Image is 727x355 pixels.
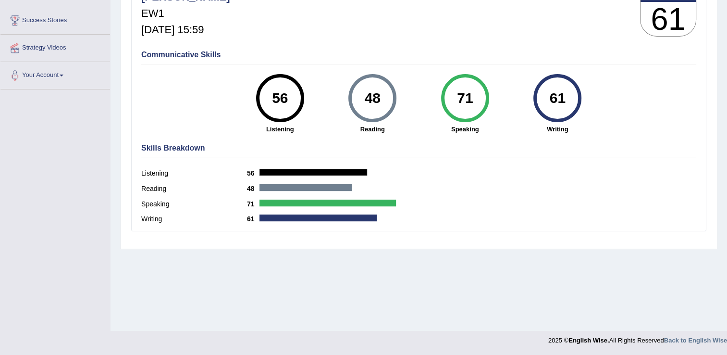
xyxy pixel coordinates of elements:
h5: EW1 [141,8,230,19]
a: Your Account [0,62,110,86]
h3: 61 [641,2,696,37]
h4: Communicative Skills [141,51,696,59]
b: 71 [247,200,259,208]
div: 48 [355,78,390,118]
b: 61 [247,215,259,223]
a: Back to English Wise [664,337,727,344]
label: Speaking [141,199,247,209]
strong: Reading [331,125,414,134]
b: 48 [247,185,259,192]
strong: Writing [516,125,599,134]
a: Strategy Videos [0,35,110,59]
strong: Speaking [424,125,507,134]
div: 71 [447,78,482,118]
label: Writing [141,214,247,224]
div: 56 [262,78,297,118]
label: Reading [141,184,247,194]
a: Success Stories [0,7,110,31]
b: 56 [247,169,259,177]
strong: English Wise. [568,337,609,344]
h4: Skills Breakdown [141,144,696,152]
div: 2025 © All Rights Reserved [548,331,727,345]
strong: Listening [239,125,322,134]
div: 61 [540,78,575,118]
h5: [DATE] 15:59 [141,24,230,36]
label: Listening [141,168,247,178]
